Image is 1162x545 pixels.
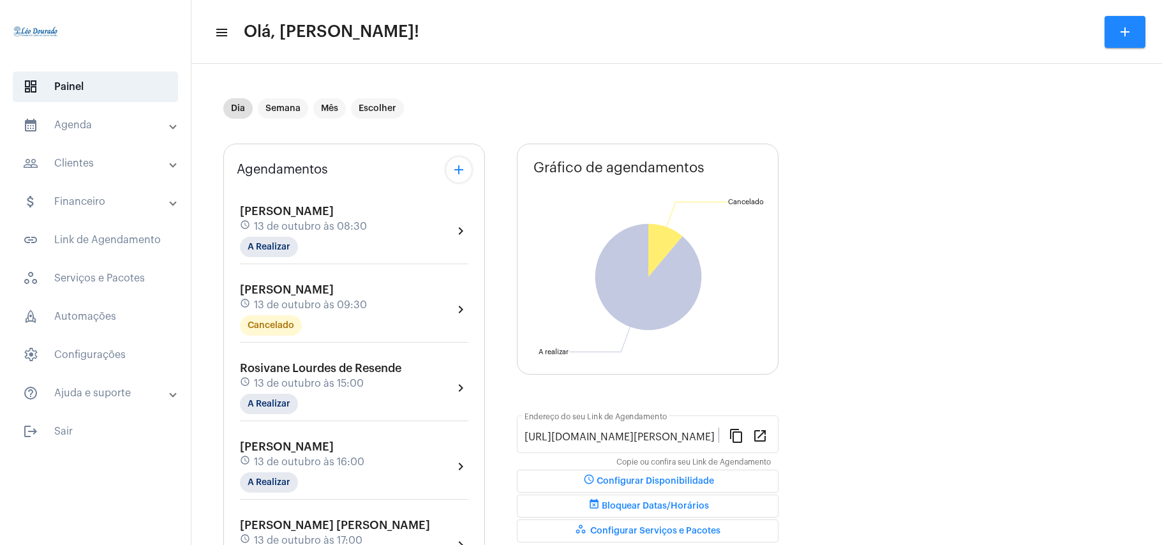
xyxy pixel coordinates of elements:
span: 13 de outubro às 15:00 [254,378,364,389]
mat-expansion-panel-header: sidenav iconAgenda [8,110,191,140]
mat-icon: sidenav icon [23,424,38,439]
span: sidenav icon [23,271,38,286]
mat-chip: Escolher [351,98,404,119]
span: sidenav icon [23,79,38,94]
mat-chip: Cancelado [240,315,302,336]
button: Configurar Disponibilidade [517,470,778,493]
mat-icon: add [451,162,466,177]
span: Serviços e Pacotes [13,263,178,294]
span: Rosivane Lourdes de Resende [240,362,401,374]
mat-icon: event_busy [586,498,602,514]
button: Configurar Serviços e Pacotes [517,519,778,542]
span: Agendamentos [237,163,328,177]
mat-chip: Mês [313,98,346,119]
span: Sair [13,416,178,447]
mat-icon: chevron_right [453,459,468,474]
mat-icon: schedule [240,298,251,312]
mat-icon: sidenav icon [23,385,38,401]
mat-icon: schedule [240,455,251,469]
img: 4c910ca3-f26c-c648-53c7-1a2041c6e520.jpg [10,6,61,57]
mat-expansion-panel-header: sidenav iconFinanceiro [8,186,191,217]
mat-hint: Copie ou confira seu Link de Agendamento [616,458,771,467]
mat-chip: A Realizar [240,237,298,257]
span: Configurar Serviços e Pacotes [575,526,720,535]
mat-icon: sidenav icon [23,194,38,209]
span: Link de Agendamento [13,225,178,255]
mat-chip: A Realizar [240,394,298,414]
mat-icon: sidenav icon [23,156,38,171]
mat-chip: A Realizar [240,472,298,493]
span: 13 de outubro às 16:00 [254,456,364,468]
span: Configurar Disponibilidade [581,477,714,486]
mat-expansion-panel-header: sidenav iconClientes [8,148,191,179]
span: [PERSON_NAME] [240,441,334,452]
span: sidenav icon [23,309,38,324]
mat-icon: workspaces_outlined [575,523,590,539]
mat-panel-title: Financeiro [23,194,170,209]
input: Link [525,431,719,443]
span: Painel [13,71,178,102]
mat-icon: chevron_right [453,380,468,396]
mat-icon: chevron_right [453,223,468,239]
mat-icon: schedule [581,474,597,489]
mat-icon: sidenav icon [214,25,227,40]
mat-icon: add [1117,24,1133,40]
mat-icon: chevron_right [453,302,468,317]
mat-expansion-panel-header: sidenav iconAjuda e suporte [8,378,191,408]
mat-icon: open_in_new [752,428,768,443]
mat-icon: sidenav icon [23,117,38,133]
mat-chip: Dia [223,98,253,119]
mat-chip: Semana [258,98,308,119]
span: [PERSON_NAME] [240,284,334,295]
span: Automações [13,301,178,332]
mat-panel-title: Ajuda e suporte [23,385,170,401]
span: Bloquear Datas/Horários [586,502,709,511]
mat-icon: sidenav icon [23,232,38,248]
mat-panel-title: Agenda [23,117,170,133]
span: 13 de outubro às 09:30 [254,299,367,311]
mat-icon: content_copy [729,428,744,443]
text: A realizar [539,348,569,355]
mat-panel-title: Clientes [23,156,170,171]
mat-icon: schedule [240,377,251,391]
span: Gráfico de agendamentos [533,160,704,175]
text: Cancelado [728,198,764,205]
span: [PERSON_NAME] [240,205,334,217]
span: Olá, [PERSON_NAME]! [244,22,419,42]
span: 13 de outubro às 08:30 [254,221,367,232]
button: Bloquear Datas/Horários [517,495,778,518]
span: Configurações [13,340,178,370]
span: sidenav icon [23,347,38,362]
span: [PERSON_NAME] [PERSON_NAME] [240,519,430,531]
mat-icon: schedule [240,220,251,234]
